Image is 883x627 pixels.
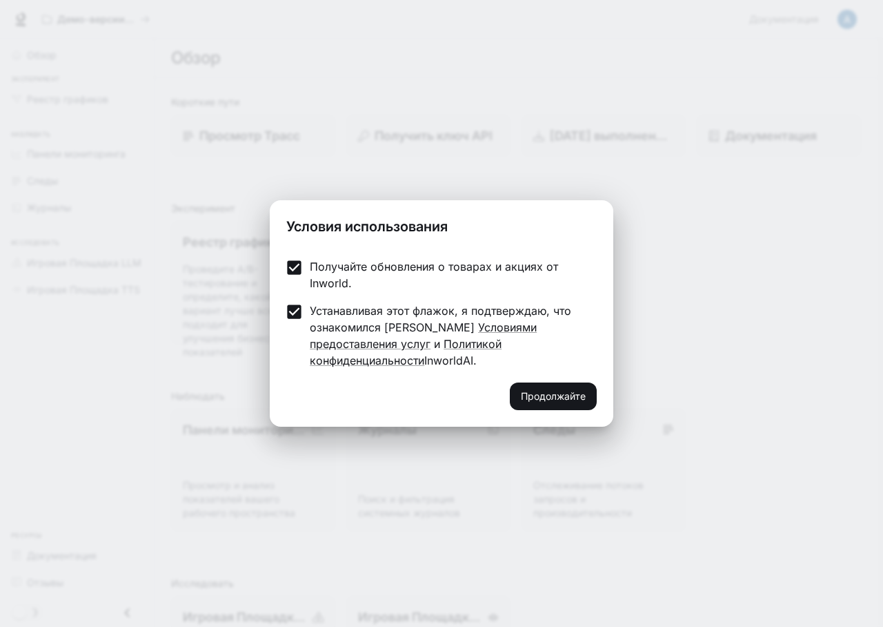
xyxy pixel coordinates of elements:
ya-tr-span: и [434,337,440,351]
button: Продолжайте [510,383,597,410]
ya-tr-span: Продолжайте [521,388,586,405]
ya-tr-span: Устанавливая этот флажок, я подтверждаю, что ознакомился [PERSON_NAME] [310,304,571,334]
ya-tr-span: Получайте обновления о товарах и акциях от Inworld. [310,260,558,290]
ya-tr-span: InworldAI. [424,354,477,367]
ya-tr-span: Условия использования [286,218,448,235]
